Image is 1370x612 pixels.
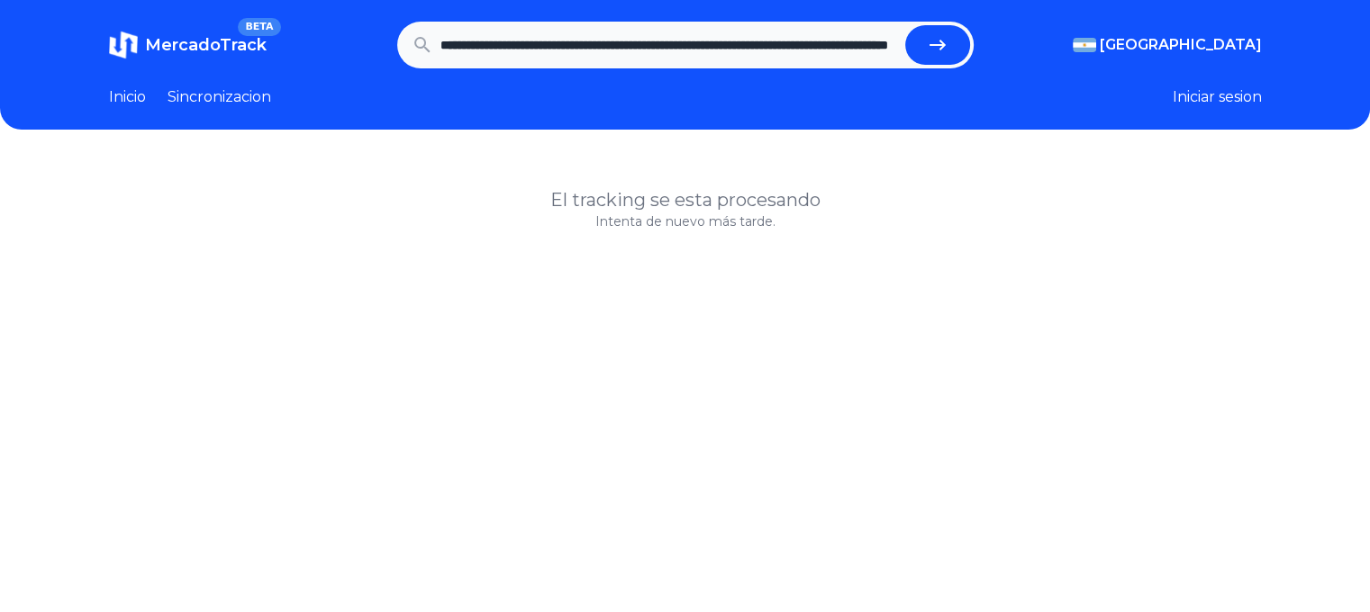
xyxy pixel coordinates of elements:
[109,31,138,59] img: MercadoTrack
[1173,86,1262,108] button: Iniciar sesion
[238,18,280,36] span: BETA
[1100,34,1262,56] span: [GEOGRAPHIC_DATA]
[109,212,1262,230] p: Intenta de nuevo más tarde.
[1073,34,1262,56] button: [GEOGRAPHIC_DATA]
[1073,38,1096,52] img: Argentina
[145,35,267,55] span: MercadoTrack
[109,31,267,59] a: MercadoTrackBETA
[109,86,146,108] a: Inicio
[109,187,1262,212] h1: El tracking se esta procesando
[168,86,271,108] a: Sincronizacion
